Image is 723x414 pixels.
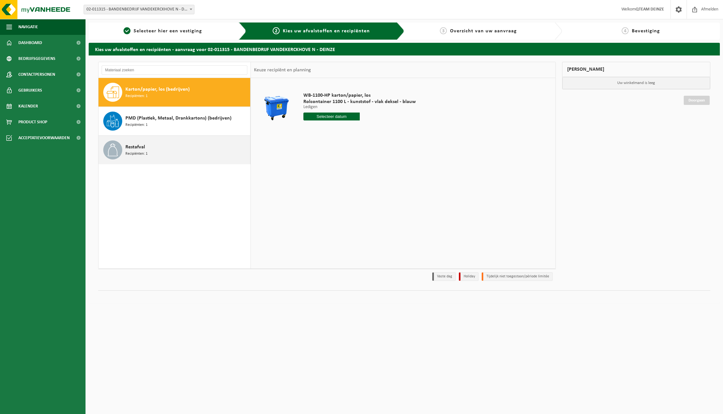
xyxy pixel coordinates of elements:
span: Restafval [125,143,145,151]
button: PMD (Plastiek, Metaal, Drankkartons) (bedrijven) Recipiënten: 1 [98,107,251,136]
span: Karton/papier, los (bedrijven) [125,86,190,93]
span: Kies uw afvalstoffen en recipiënten [283,29,370,34]
p: Uw winkelmand is leeg [562,77,710,89]
span: Recipiënten: 1 [125,122,148,128]
h2: Kies uw afvalstoffen en recipiënten - aanvraag voor 02-011315 - BANDENBEDRIJF VANDEKERCKHOVE N - ... [89,43,720,55]
span: Navigatie [18,19,38,35]
a: Doorgaan [684,96,710,105]
span: 02-011315 - BANDENBEDRIJF VANDEKERCKHOVE N - DEINZE [84,5,194,14]
p: Ledigen [303,105,416,109]
div: Keuze recipiënt en planning [251,62,314,78]
span: Contactpersonen [18,67,55,82]
div: [PERSON_NAME] [562,62,710,77]
span: PMD (Plastiek, Metaal, Drankkartons) (bedrijven) [125,114,231,122]
span: Bedrijfsgegevens [18,51,55,67]
span: Acceptatievoorwaarden [18,130,70,146]
span: 4 [622,27,629,34]
button: Karton/papier, los (bedrijven) Recipiënten: 1 [98,78,251,107]
li: Tijdelijk niet toegestaan/période limitée [482,272,553,281]
span: Product Shop [18,114,47,130]
a: 1Selecteer hier een vestiging [92,27,234,35]
span: Rolcontainer 1100 L - kunststof - vlak deksel - blauw [303,99,416,105]
span: 1 [124,27,130,34]
span: Recipiënten: 1 [125,93,148,99]
span: Gebruikers [18,82,42,98]
span: Recipiënten: 1 [125,151,148,157]
span: Selecteer hier een vestiging [134,29,202,34]
button: Restafval Recipiënten: 1 [98,136,251,164]
span: WB-1100-HP karton/papier, los [303,92,416,99]
li: Vaste dag [432,272,456,281]
input: Selecteer datum [303,113,360,120]
span: Bevestiging [632,29,660,34]
span: 2 [273,27,280,34]
span: Kalender [18,98,38,114]
span: Dashboard [18,35,42,51]
span: 3 [440,27,447,34]
span: Overzicht van uw aanvraag [450,29,517,34]
strong: QTEAM DEINZE [636,7,664,12]
input: Materiaal zoeken [102,65,247,75]
li: Holiday [459,272,479,281]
